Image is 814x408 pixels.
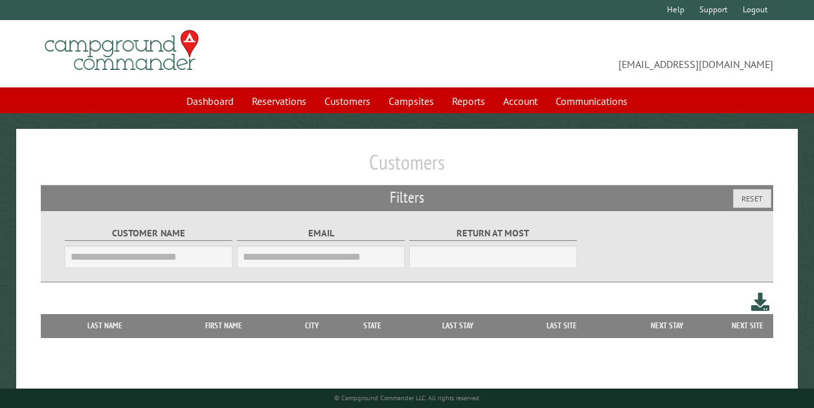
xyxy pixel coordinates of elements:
th: Next Stay [613,314,721,337]
h2: Filters [41,185,773,210]
a: Customers [317,89,378,113]
button: Reset [733,189,771,208]
th: Last Stay [405,314,510,337]
label: Customer Name [65,226,232,241]
a: Reports [444,89,493,113]
th: State [339,314,406,337]
th: Last Name [47,314,163,337]
span: [EMAIL_ADDRESS][DOMAIN_NAME] [407,36,774,72]
a: Reservations [244,89,314,113]
th: City [285,314,339,337]
a: Communications [548,89,635,113]
a: Campsites [381,89,442,113]
h1: Customers [41,150,773,185]
a: Download this customer list (.csv) [751,290,770,314]
th: Last Site [510,314,613,337]
label: Return at most [409,226,577,241]
a: Account [495,89,545,113]
img: Campground Commander [41,25,203,76]
th: Next Site [721,314,773,337]
label: Email [237,226,405,241]
th: First Name [163,314,285,337]
a: Dashboard [179,89,242,113]
small: © Campground Commander LLC. All rights reserved. [334,394,480,402]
